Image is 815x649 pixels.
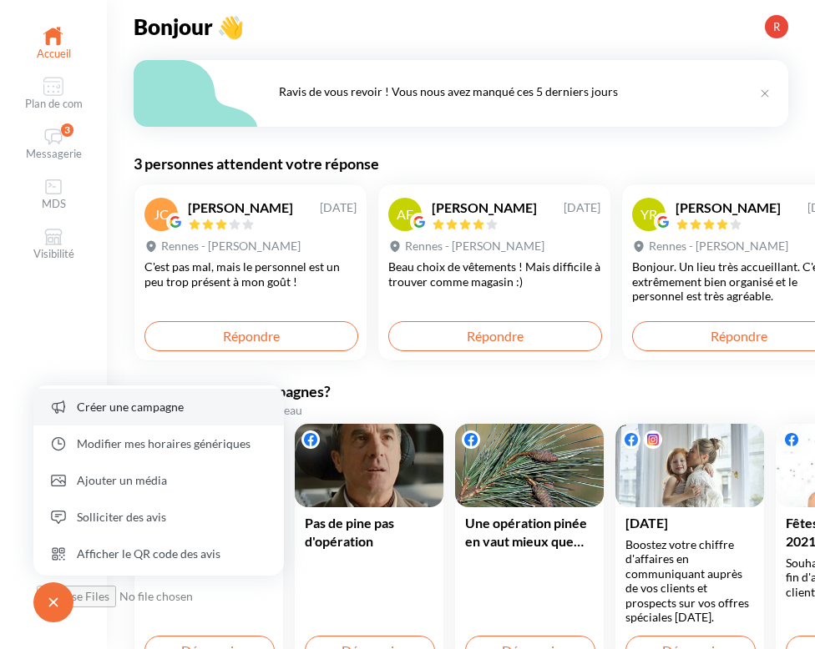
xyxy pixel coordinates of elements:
div: YR [632,198,666,231]
div: JC[PERSON_NAME][DATE]Rennes - [PERSON_NAME]C'est pas mal, mais le personnel est un peu trop prése... [134,184,367,361]
button: Répondre [144,321,358,351]
div: Pas de pine pas d'opération [305,514,433,551]
div: Beau choix de vêtements ! Mais difficile à trouver comme magasin :) [388,259,600,289]
h3: D'autres idées de campagnes? [134,381,788,401]
button: Modifier mes horaires génériques [33,425,284,462]
h1: Bonjour 👋 [134,13,788,40]
div: AF[PERSON_NAME][DATE]Rennes - [PERSON_NAME]Beau choix de vêtements ! Mais difficile à trouver com... [377,184,611,361]
div: Boostez votre chiffre d'affaires en communiquant auprès de vos clients et prospects sur vos offre... [625,537,754,625]
button: R [765,15,788,38]
p: Ravis de vous revoir ! Vous nous avez manqué ces 5 derniers jours [279,83,748,100]
button: Répondre [388,321,602,351]
div: [PERSON_NAME] [188,198,293,219]
button: Créer une campagne [33,389,284,425]
button: Afficher le QR code des avis [33,536,284,572]
div: [PERSON_NAME] [432,198,537,219]
div: JC [144,198,178,231]
label: Rennes - [PERSON_NAME] [144,239,357,253]
a: MDS [18,170,89,217]
div: AF [388,198,422,231]
h3: 3 personnes attendent votre réponse [134,153,788,174]
label: Rennes - [PERSON_NAME] [388,239,600,253]
div: Une opération pinée en vaut mieux que deux [465,514,594,551]
a: Plan de com [18,70,89,117]
div: [DATE] [625,514,754,533]
div: [PERSON_NAME] [676,198,781,219]
button: Ajouter un média [33,462,284,499]
label: [DATE] [564,202,600,214]
button: Solliciter des avis [33,499,284,536]
label: [DATE] [320,202,357,214]
div: 3 [61,123,73,137]
a: Messagerie [18,120,89,167]
a: Visibilité [18,220,89,267]
a: Accueil [18,20,89,67]
div: C'est pas mal, mais le personnel est un peu trop présent à mon goût ! [144,259,357,289]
